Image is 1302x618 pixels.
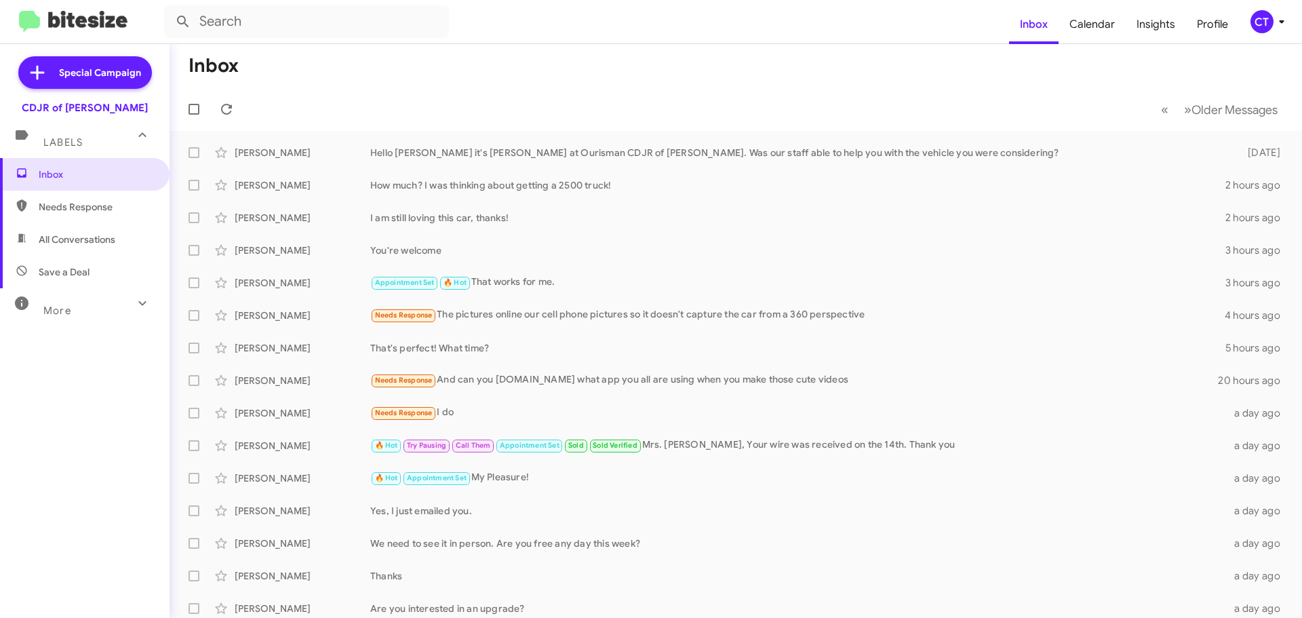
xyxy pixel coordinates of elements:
div: [PERSON_NAME] [235,309,370,322]
div: I do [370,405,1226,421]
div: That's perfect! What time? [370,341,1225,355]
div: The pictures online our cell phone pictures so it doesn't capture the car from a 360 perspective [370,307,1225,323]
div: Are you interested in an upgrade? [370,602,1226,615]
span: More [43,305,71,317]
div: I am still loving this car, thanks! [370,211,1225,225]
a: Special Campaign [18,56,152,89]
a: Calendar [1059,5,1126,44]
span: Sold Verified [593,441,637,450]
div: [DATE] [1226,146,1291,159]
button: Next [1176,96,1286,123]
button: Previous [1153,96,1177,123]
div: a day ago [1226,537,1291,550]
div: Hello [PERSON_NAME] it's [PERSON_NAME] at Ourisman CDJR of [PERSON_NAME]. Was our staff able to h... [370,146,1226,159]
div: [PERSON_NAME] [235,504,370,518]
div: 2 hours ago [1225,178,1291,192]
span: Inbox [39,168,154,181]
div: Mrs. [PERSON_NAME], Your wire was received on the 14th. Thank you [370,438,1226,453]
div: We need to see it in person. Are you free any day this week? [370,537,1226,550]
span: 🔥 Hot [443,278,467,287]
span: Older Messages [1191,102,1278,117]
div: a day ago [1226,471,1291,485]
div: 5 hours ago [1225,341,1291,355]
span: Needs Response [375,408,433,417]
div: [PERSON_NAME] [235,341,370,355]
div: You're welcome [370,244,1225,257]
span: Special Campaign [59,66,141,79]
div: a day ago [1226,406,1291,420]
div: My Pleasure! [370,470,1226,486]
span: Sold [568,441,584,450]
div: [PERSON_NAME] [235,211,370,225]
span: Labels [43,136,83,149]
span: Appointment Set [375,278,435,287]
span: Save a Deal [39,265,90,279]
div: [PERSON_NAME] [235,406,370,420]
div: [PERSON_NAME] [235,244,370,257]
div: 3 hours ago [1225,244,1291,257]
div: 20 hours ago [1218,374,1291,387]
nav: Page navigation example [1153,96,1286,123]
input: Search [164,5,449,38]
button: CT [1239,10,1287,33]
span: 🔥 Hot [375,474,398,482]
span: 🔥 Hot [375,441,398,450]
div: How much? I was thinking about getting a 2500 truck! [370,178,1225,192]
span: Call Them [456,441,491,450]
a: Inbox [1009,5,1059,44]
span: Needs Response [375,376,433,385]
span: All Conversations [39,233,115,246]
span: Appointment Set [407,474,467,482]
div: 2 hours ago [1225,211,1291,225]
div: a day ago [1226,602,1291,615]
div: [PERSON_NAME] [235,537,370,550]
div: 4 hours ago [1225,309,1291,322]
div: a day ago [1226,439,1291,452]
div: [PERSON_NAME] [235,471,370,485]
div: CDJR of [PERSON_NAME] [22,101,148,115]
div: [PERSON_NAME] [235,276,370,290]
div: Yes, I just emailed you. [370,504,1226,518]
div: a day ago [1226,504,1291,518]
div: [PERSON_NAME] [235,146,370,159]
span: » [1184,101,1191,118]
div: [PERSON_NAME] [235,569,370,583]
span: Try Pausing [407,441,446,450]
span: « [1161,101,1168,118]
div: [PERSON_NAME] [235,602,370,615]
div: And can you [DOMAIN_NAME] what app you all are using when you make those cute videos [370,372,1218,388]
span: Appointment Set [500,441,559,450]
div: [PERSON_NAME] [235,178,370,192]
div: [PERSON_NAME] [235,439,370,452]
div: CT [1250,10,1274,33]
div: Thanks [370,569,1226,583]
span: Needs Response [39,200,154,214]
h1: Inbox [189,55,239,77]
a: Insights [1126,5,1186,44]
span: Needs Response [375,311,433,320]
div: [PERSON_NAME] [235,374,370,387]
div: 3 hours ago [1225,276,1291,290]
div: a day ago [1226,569,1291,583]
div: That works for me. [370,275,1225,290]
a: Profile [1186,5,1239,44]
